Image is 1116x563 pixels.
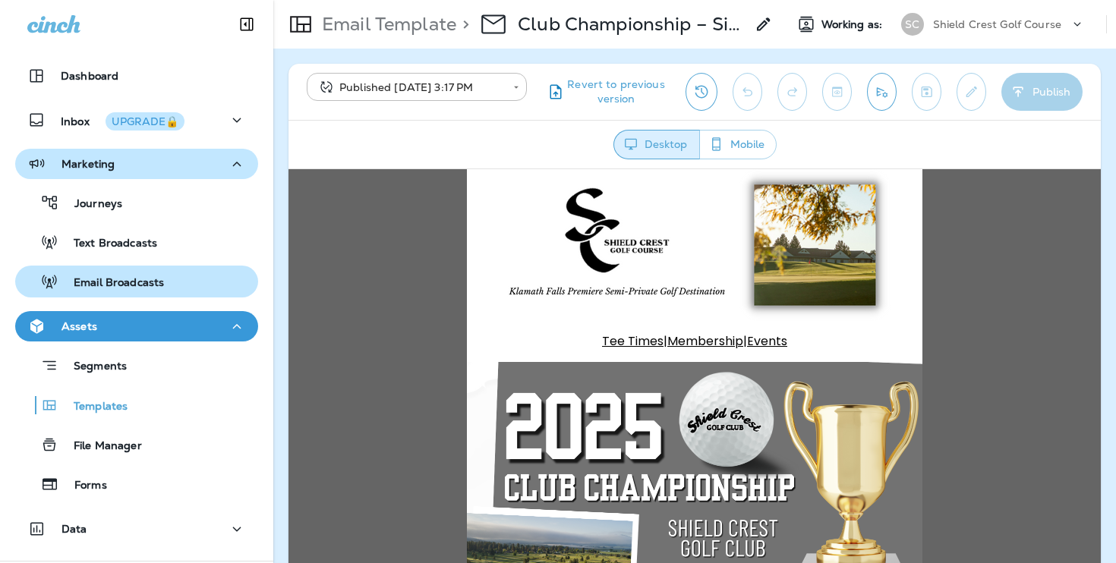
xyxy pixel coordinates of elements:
[58,439,142,454] p: File Manager
[456,13,469,36] p: >
[15,105,258,135] button: InboxUPGRADE🔒
[15,389,258,421] button: Templates
[58,276,164,291] p: Email Broadcasts
[178,193,634,449] img: Shield-Crest--Club-Championship---blog-5.png
[59,479,107,493] p: Forms
[58,360,127,375] p: Segments
[58,237,157,251] p: Text Broadcasts
[58,400,128,414] p: Templates
[15,187,258,219] button: Journeys
[518,13,746,36] p: Club Championship – Sign-Up Now Open - 8/23
[15,311,258,341] button: Assets
[106,112,184,131] button: UPGRADE🔒
[933,18,1061,30] p: Shield Crest Golf Course
[539,73,673,111] button: Revert to previous version
[61,112,184,128] p: Inbox
[867,73,897,111] button: Send test email
[15,514,258,544] button: Data
[15,226,258,258] button: Text Broadcasts
[61,158,115,170] p: Marketing
[699,130,777,159] button: Mobile
[15,149,258,179] button: Marketing
[15,61,258,91] button: Dashboard
[112,116,178,127] div: UPGRADE🔒
[15,349,258,382] button: Segments
[314,163,375,181] a: Tee Times
[15,266,258,297] button: Email Broadcasts
[59,197,122,212] p: Journeys
[61,523,87,535] p: Data
[821,18,886,31] span: Working as:
[459,163,499,181] a: Events
[15,429,258,461] button: File Manager
[613,130,700,159] button: Desktop
[225,9,268,39] button: Collapse Sidebar
[379,163,455,181] a: Membership
[686,73,717,111] button: View Changelog
[61,320,97,332] p: Assets
[901,13,924,36] div: SC
[317,80,503,95] div: Published [DATE] 3:17 PM
[61,70,118,82] p: Dashboard
[565,77,667,106] span: Revert to previous version
[314,163,499,181] span: | |
[15,468,258,500] button: Forms
[316,13,456,36] p: Email Template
